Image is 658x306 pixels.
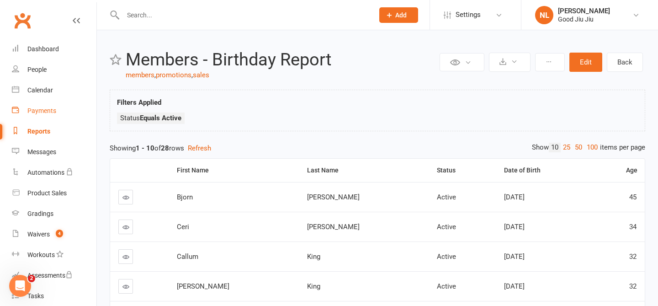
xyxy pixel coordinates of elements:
a: Workouts [12,245,96,265]
span: [DATE] [504,282,525,290]
button: Edit [569,53,602,72]
strong: Equals Active [140,114,181,122]
a: 10 [549,143,561,152]
span: Active [437,252,456,261]
div: Date of Birth [504,167,587,174]
strong: 1 - 10 [136,144,154,152]
span: Callum [177,252,198,261]
span: 32 [629,252,637,261]
div: Gradings [27,210,53,217]
a: promotions [156,71,191,79]
a: Messages [12,142,96,162]
div: Reports [27,128,50,135]
span: Active [437,282,456,290]
a: sales [193,71,209,79]
div: Payments [27,107,56,114]
a: Calendar [12,80,96,101]
span: Settings [456,5,481,25]
div: Dashboard [27,45,59,53]
div: Tasks [27,292,44,300]
span: Ceri [177,223,189,231]
div: Automations [27,169,64,176]
strong: 28 [161,144,169,152]
span: 45 [629,193,637,201]
button: Add [379,7,418,23]
div: First Name [177,167,291,174]
span: [DATE] [504,223,525,231]
a: Reports [12,121,96,142]
span: Status [120,114,181,122]
span: 2 [28,275,35,282]
h2: Members - Birthday Report [126,50,437,70]
span: 34 [629,223,637,231]
span: Add [395,11,407,19]
a: Gradings [12,204,96,224]
div: Assessments [27,272,73,279]
div: Status [437,167,488,174]
span: 32 [629,282,637,290]
div: [PERSON_NAME] [558,7,610,15]
a: Payments [12,101,96,121]
span: King [307,252,320,261]
span: 4 [56,230,63,237]
a: Product Sales [12,183,96,204]
a: Waivers 4 [12,224,96,245]
span: [DATE] [504,193,525,201]
a: Assessments [12,265,96,286]
div: Show items per page [532,143,645,152]
div: Messages [27,148,56,156]
div: Last Name [307,167,421,174]
span: Bjorn [177,193,193,201]
a: Back [607,53,643,72]
span: , [191,71,193,79]
div: People [27,66,47,73]
a: 100 [584,143,600,152]
a: Dashboard [12,39,96,59]
div: NL [535,6,553,24]
div: Product Sales [27,189,67,197]
a: members [126,71,154,79]
span: [PERSON_NAME] [177,282,229,290]
iframe: Intercom live chat [9,275,31,297]
strong: Filters Applied [117,98,161,107]
span: King [307,282,320,290]
div: Calendar [27,86,53,94]
span: [DATE] [504,252,525,261]
a: 25 [561,143,573,152]
a: Clubworx [11,9,34,32]
a: Automations [12,162,96,183]
div: Showing of rows [110,143,645,154]
a: People [12,59,96,80]
span: [PERSON_NAME] [307,193,360,201]
span: Active [437,193,456,201]
div: Waivers [27,231,50,238]
span: , [154,71,156,79]
div: Workouts [27,251,55,258]
div: Age [602,167,637,174]
div: Good Jiu Jiu [558,15,610,23]
a: 50 [573,143,584,152]
span: [PERSON_NAME] [307,223,360,231]
button: Refresh [188,143,211,154]
input: Search... [120,9,367,21]
span: Active [437,223,456,231]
